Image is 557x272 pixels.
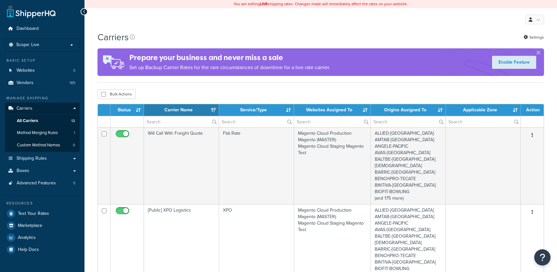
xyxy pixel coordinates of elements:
button: Bulk Actions [97,89,136,99]
li: Method Merging Rules [5,127,80,139]
a: Shipping Rules [5,153,80,165]
span: All Carriers [17,118,38,124]
input: Search [446,116,521,127]
th: Websites Assigned To: activate to sort column ascending [294,104,370,116]
span: Method Merging Rules [17,130,58,136]
li: Carriers [5,103,80,152]
a: Websites 3 [5,65,80,77]
span: Dashboard [17,26,39,31]
th: Action [521,104,544,116]
span: Websites [17,68,35,73]
td: Flat Rate [219,127,294,204]
a: Advanced Features 5 [5,177,80,189]
span: 12 [71,118,75,124]
a: Vendors 185 [5,77,80,89]
li: Websites [5,65,80,77]
span: Scope: Live [16,42,39,48]
th: Status: activate to sort column ascending [110,104,144,116]
a: Marketplace [5,220,80,231]
td: Will Call With Freight Quote [144,127,219,204]
a: Help Docs [5,244,80,255]
a: ShipperHQ Home [7,5,56,18]
div: Manage Shipping [5,95,80,101]
div: Basic Setup [5,58,80,63]
a: Method Merging Rules 1 [5,127,80,139]
li: Custom Method Names [5,139,80,151]
input: Search [144,116,219,127]
img: ad-rules-rateshop-fe6ec290ccb7230408bd80ed9643f0289d75e0ffd9eb532fc0e269fcd187b520.png [97,48,129,76]
a: Enable Feature [492,56,536,69]
span: 185 [70,80,75,86]
th: Applicable Zone: activate to sort column ascending [446,104,521,116]
li: Advanced Features [5,177,80,189]
th: Service/Type: activate to sort column ascending [219,104,294,116]
input: Search [219,116,294,127]
span: Help Docs [18,247,39,253]
span: Marketplace [18,223,42,229]
span: Analytics [18,235,36,241]
span: Test Your Rates [18,211,49,216]
a: Analytics [5,232,80,243]
th: Origins Assigned To: activate to sort column ascending [371,104,446,116]
a: Carriers [5,103,80,115]
b: LIVE [260,1,268,7]
a: All Carriers 12 [5,115,80,127]
span: 3 [73,68,75,73]
h1: Carriers [97,31,129,43]
span: Vendors [17,80,33,86]
li: Origins [5,77,80,89]
span: Custom Method Names [17,142,60,148]
span: 0 [73,142,75,148]
li: All Carriers [5,115,80,127]
button: Open Resource Center [534,249,551,266]
span: Boxes [17,168,29,174]
div: Resources [5,201,80,206]
input: Search [294,116,370,127]
a: Custom Method Names 0 [5,139,80,151]
a: Boxes [5,165,80,177]
a: Test Your Rates [5,208,80,219]
p: Set up Backup Carrier Rates for the rare circumstances of downtime for a live rate carrier. [129,63,330,72]
span: 1 [74,130,75,136]
h4: Prepare your business and never miss a sale [129,52,330,63]
span: Shipping Rules [17,156,47,161]
span: Advanced Features [17,180,56,186]
a: Dashboard [5,23,80,35]
td: ALLIED-[GEOGRAPHIC_DATA] AMTAB-[GEOGRAPHIC_DATA] ANGELE-PACIFIC AVAS-[GEOGRAPHIC_DATA] BALTBE-[GE... [371,127,446,204]
input: Search [371,116,446,127]
a: Settings [524,33,544,42]
span: Carriers [17,106,32,111]
th: Carrier Name: activate to sort column ascending [144,104,219,116]
span: 5 [73,180,75,186]
td: Magento Cloud Production Magento (MASTER) Magento Cloud Staging Magento Test [294,127,370,204]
